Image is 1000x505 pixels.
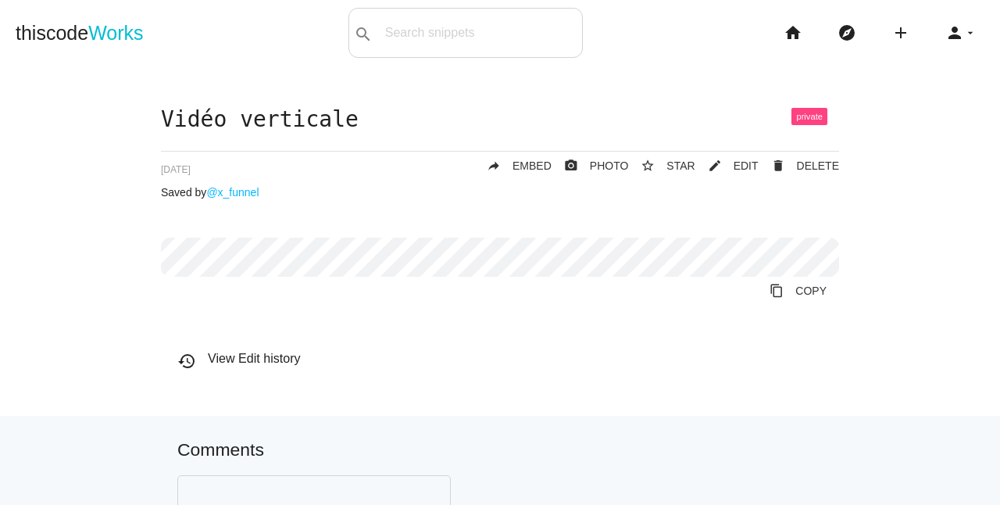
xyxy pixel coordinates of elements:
[797,159,839,172] span: DELETE
[784,8,802,58] i: home
[771,152,785,180] i: delete
[349,9,377,57] button: search
[708,152,722,180] i: mode_edit
[552,152,629,180] a: photo_cameraPHOTO
[177,352,196,371] i: history
[377,16,582,49] input: Search snippets
[641,152,655,180] i: star_border
[16,8,144,58] a: thiscodeWorks
[564,152,578,180] i: photo_camera
[891,8,910,58] i: add
[487,152,501,180] i: reply
[759,152,839,180] a: Delete Post
[837,8,856,58] i: explore
[757,277,839,305] a: Copy to Clipboard
[177,440,823,460] h5: Comments
[161,108,839,132] h1: Vidéo verticale
[512,159,552,172] span: EMBED
[628,152,695,180] button: star_borderSTAR
[666,159,695,172] span: STAR
[88,22,143,44] span: Works
[474,152,552,180] a: replyEMBED
[964,8,977,58] i: arrow_drop_down
[354,9,373,59] i: search
[770,277,784,305] i: content_copy
[161,186,839,199] p: Saved by
[695,152,759,180] a: mode_editEDIT
[161,164,191,175] span: [DATE]
[206,186,259,199] a: @x_funnel
[177,352,839,366] h6: View Edit history
[945,8,964,58] i: person
[734,159,759,172] span: EDIT
[590,159,629,172] span: PHOTO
